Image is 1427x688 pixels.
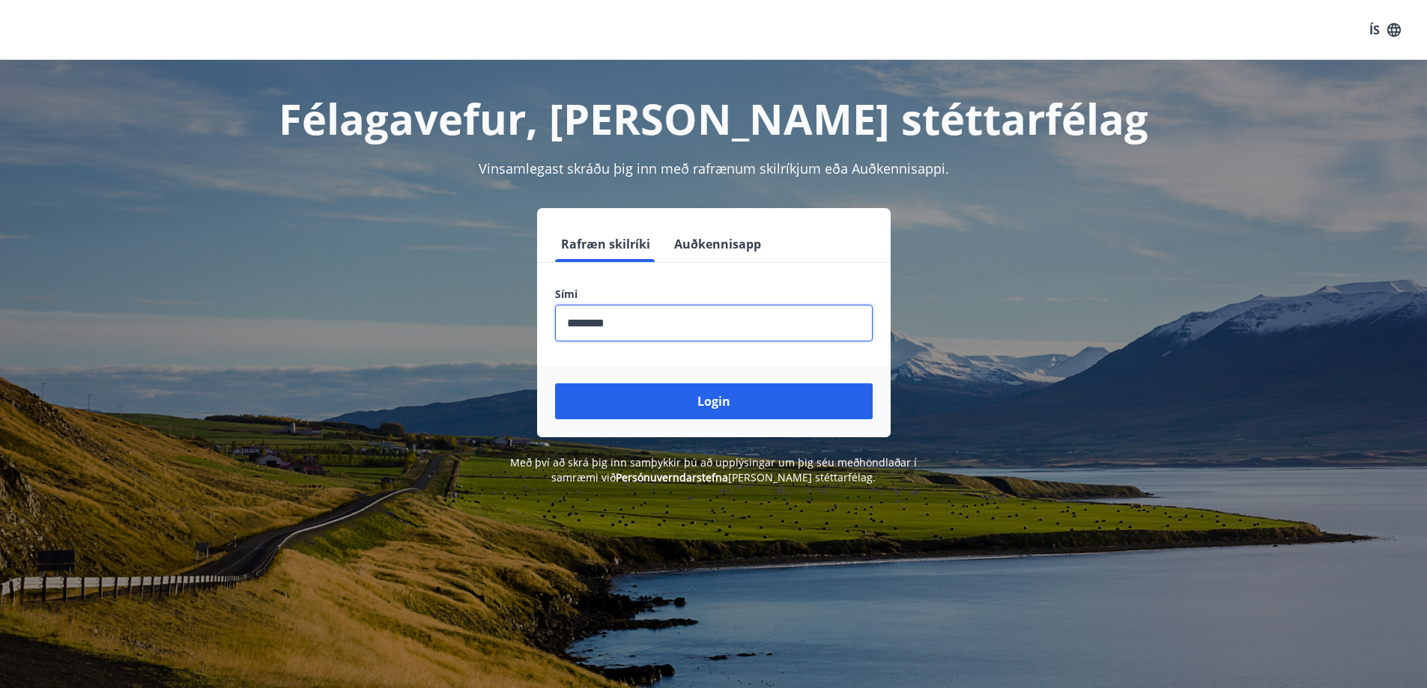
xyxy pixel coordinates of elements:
[668,226,767,262] button: Auðkennisapp
[193,90,1235,147] h1: Félagavefur, [PERSON_NAME] stéttarfélag
[510,455,917,484] span: Með því að skrá þig inn samþykkir þú að upplýsingar um þig séu meðhöndlaðar í samræmi við [PERSON...
[479,159,949,177] span: Vinsamlegast skráðu þig inn með rafrænum skilríkjum eða Auðkennisappi.
[616,470,728,484] a: Persónuverndarstefna
[555,287,873,302] label: Sími
[1361,16,1409,43] button: ÍS
[555,226,656,262] button: Rafræn skilríki
[555,383,873,419] button: Login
